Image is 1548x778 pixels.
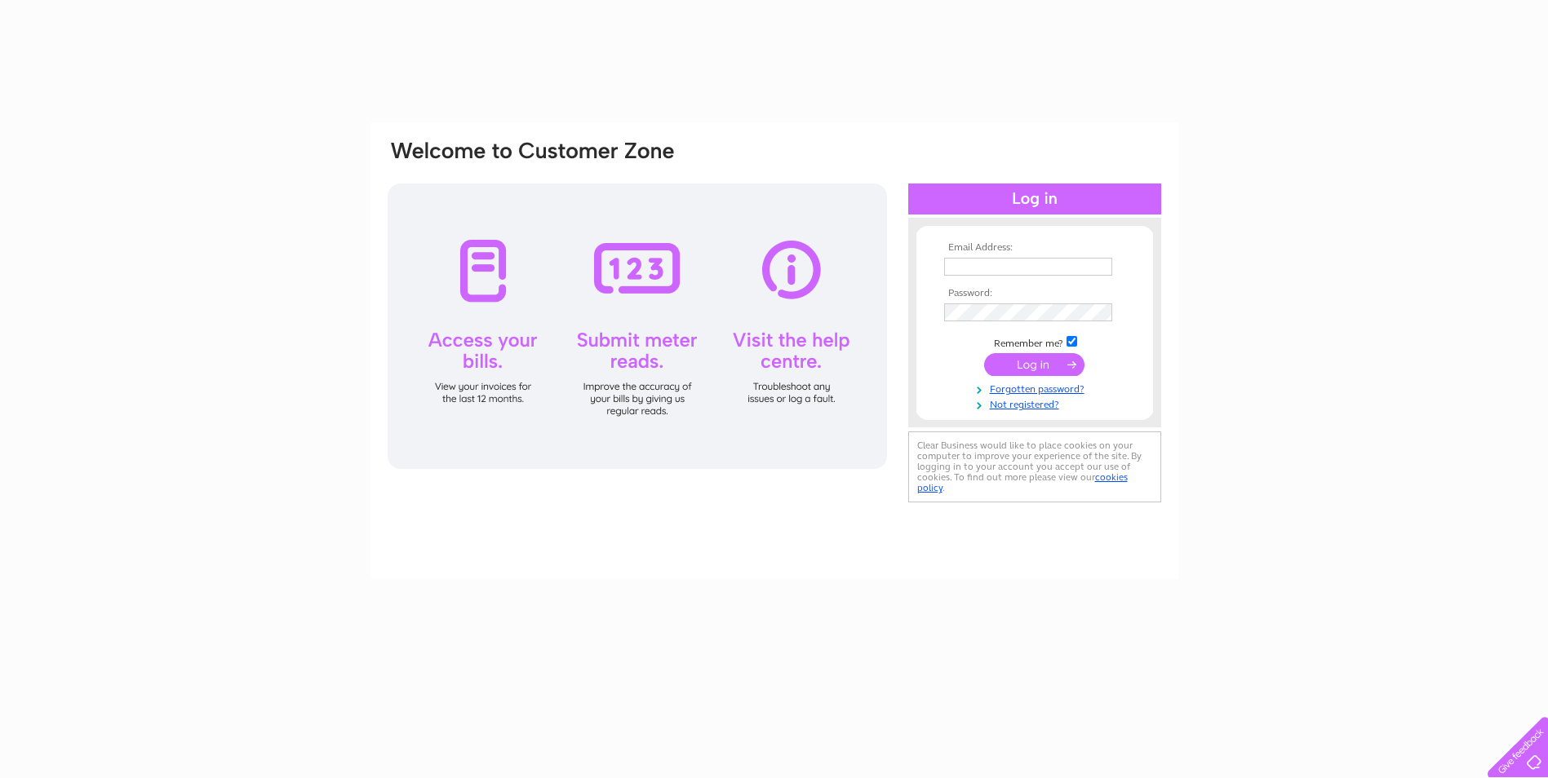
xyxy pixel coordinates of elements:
[944,396,1129,411] a: Not registered?
[940,242,1129,254] th: Email Address:
[917,471,1128,493] a: cookies policy
[984,353,1084,376] input: Submit
[944,380,1129,396] a: Forgotten password?
[908,431,1161,502] div: Clear Business would like to place cookies on your computer to improve your experience of the sit...
[940,288,1129,299] th: Password:
[940,334,1129,350] td: Remember me?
